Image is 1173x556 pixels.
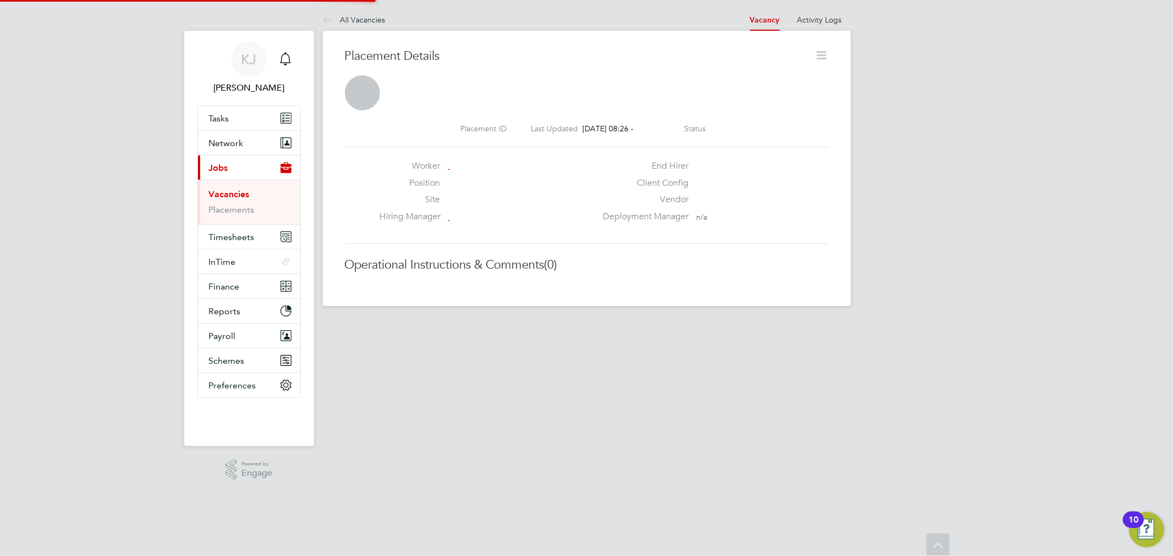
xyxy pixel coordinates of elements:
img: fastbook-logo-retina.png [197,409,300,426]
button: Preferences [198,373,300,397]
a: KJ[PERSON_NAME] [197,42,301,94]
span: Timesheets [209,232,255,242]
label: Last Updated [531,124,579,134]
label: Site [379,194,440,205]
a: Vacancy [750,15,780,25]
span: [DATE] 08:26 - [583,124,634,134]
span: Schemes [209,355,245,366]
span: InTime [209,257,236,267]
a: Powered byEngage [225,459,272,480]
label: Client Config [596,177,689,189]
button: Open Resource Center, 10 new notifications [1129,512,1164,547]
button: Jobs [198,155,300,180]
span: (0) [544,257,558,272]
button: Reports [198,299,300,323]
button: Network [198,131,300,155]
a: All Vacancies [323,15,386,25]
label: Vendor [596,194,689,205]
a: Tasks [198,106,300,130]
label: Hiring Manager [379,211,440,223]
span: KJ [241,52,257,66]
label: Worker [379,160,440,172]
a: Vacancies [209,189,250,199]
span: Preferences [209,380,256,391]
a: Activity Logs [797,15,842,25]
label: Deployment Manager [596,211,689,223]
span: Powered by [241,459,272,469]
span: Tasks [209,113,229,124]
h3: Placement Details [345,48,807,64]
span: Jobs [209,163,228,173]
h3: Operational Instructions & Comments [345,257,829,273]
label: Status [685,124,706,134]
span: Reports [209,306,241,316]
a: Go to home page [197,409,301,426]
button: Finance [198,274,300,298]
span: Payroll [209,331,236,341]
div: 10 [1128,520,1138,534]
a: Placements [209,204,255,215]
button: Payroll [198,324,300,348]
button: Schemes [198,348,300,372]
div: Jobs [198,180,300,224]
span: Network [209,138,244,148]
nav: Main navigation [184,31,314,446]
button: InTime [198,249,300,274]
button: Timesheets [198,225,300,249]
label: End Hirer [596,160,689,172]
span: Kyle Johnson [197,81,301,94]
span: Engage [241,469,272,478]
label: Placement ID [461,124,507,134]
label: Position [379,177,440,189]
span: n/a [696,212,707,222]
span: Finance [209,281,240,292]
